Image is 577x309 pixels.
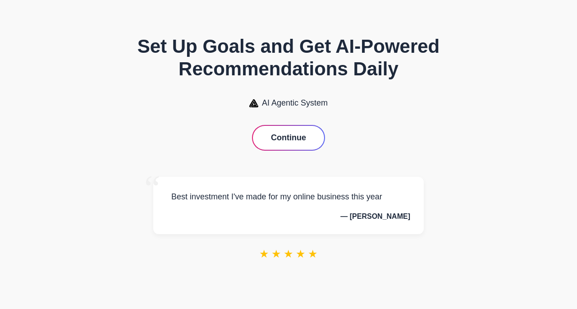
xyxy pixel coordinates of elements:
span: ★ [284,248,293,260]
h1: Set Up Goals and Get AI-Powered Recommendations Daily [117,35,460,81]
span: ★ [271,248,281,260]
span: ★ [259,248,269,260]
span: AI Agentic System [262,98,328,108]
img: AI Agentic System Logo [249,99,258,107]
span: “ [144,168,160,209]
p: Best investment I've made for my online business this year [167,190,410,203]
p: — [PERSON_NAME] [167,212,410,221]
button: Continue [253,126,324,150]
span: ★ [296,248,306,260]
span: ★ [308,248,318,260]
